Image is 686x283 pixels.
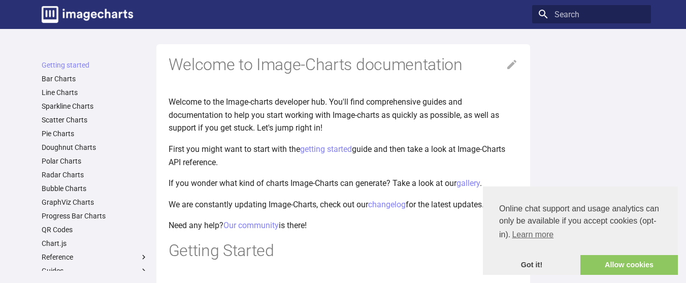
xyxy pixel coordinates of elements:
[42,143,148,152] a: Doughnut Charts
[42,198,148,207] a: GraphViz Charts
[169,240,518,262] h1: Getting Started
[368,200,406,209] a: changelog
[42,60,148,70] a: Getting started
[169,54,518,76] h1: Welcome to Image-Charts documentation
[42,74,148,83] a: Bar Charts
[42,88,148,97] a: Line Charts
[223,221,279,230] a: Our community
[42,211,148,221] a: Progress Bar Charts
[38,2,137,27] a: Image-Charts documentation
[510,227,555,242] a: learn more about cookies
[42,170,148,179] a: Radar Charts
[42,225,148,234] a: QR Codes
[42,115,148,124] a: Scatter Charts
[456,178,480,188] a: gallery
[42,102,148,111] a: Sparkline Charts
[169,177,518,190] p: If you wonder what kind of charts Image-Charts can generate? Take a look at our .
[483,255,580,275] a: dismiss cookie message
[483,186,678,275] div: cookieconsent
[532,5,651,23] input: Search
[169,143,518,169] p: First you might want to start with the guide and then take a look at Image-Charts API reference.
[42,156,148,166] a: Polar Charts
[300,144,352,154] a: getting started
[42,129,148,138] a: Pie Charts
[42,6,133,23] img: logo
[580,255,678,275] a: allow cookies
[42,239,148,248] a: Chart.js
[42,184,148,193] a: Bubble Charts
[169,198,518,211] p: We are constantly updating Image-Charts, check out our for the latest updates.
[42,266,148,275] label: Guides
[42,253,148,262] label: Reference
[169,96,518,135] p: Welcome to the Image-charts developer hub. You'll find comprehensive guides and documentation to ...
[169,219,518,232] p: Need any help? is there!
[499,203,662,242] span: Online chat support and usage analytics can only be available if you accept cookies (opt-in).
